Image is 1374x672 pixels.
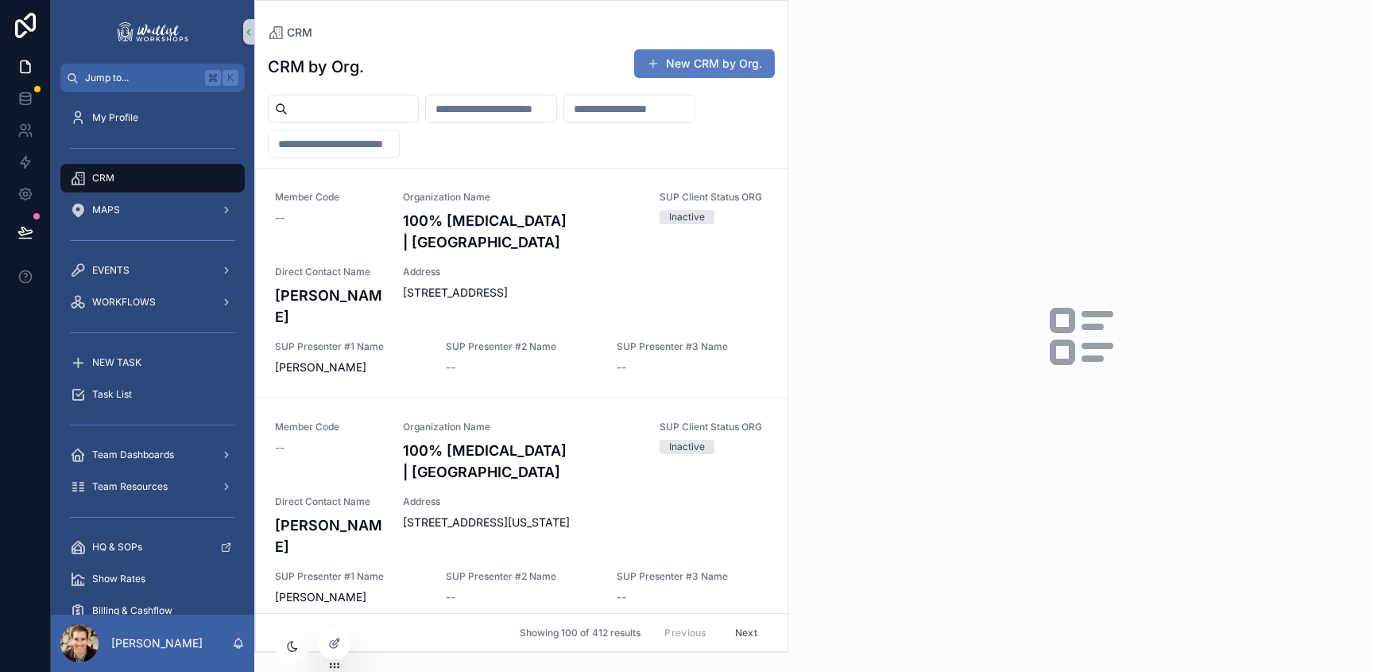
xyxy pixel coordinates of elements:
[92,296,156,309] span: WORKFLOWS
[660,191,768,204] span: SUP Client Status ORG
[92,172,114,185] span: CRM
[92,388,132,401] span: Task List
[403,515,768,530] span: [STREET_ADDRESS][US_STATE]
[60,164,245,192] a: CRM
[403,421,641,433] span: Organization Name
[403,191,641,204] span: Organization Name
[60,441,245,469] a: Team Dashboards
[275,340,427,353] span: SUP Presenter #1 Name
[256,169,788,398] a: Member Code--Organization Name100% [MEDICAL_DATA] | [GEOGRAPHIC_DATA]SUP Client Status ORGInactiv...
[92,604,172,617] span: Billing & Cashflow
[669,210,705,224] div: Inactive
[85,72,199,84] span: Jump to...
[617,340,768,353] span: SUP Presenter #3 Name
[724,620,768,645] button: Next
[446,570,598,583] span: SUP Presenter #2 Name
[92,356,141,369] span: NEW TASK
[287,25,312,41] span: CRM
[446,589,455,605] span: --
[275,495,384,508] span: Direct Contact Name
[617,589,626,605] span: --
[275,421,384,433] span: Member Code
[92,573,145,585] span: Show Rates
[60,103,245,132] a: My Profile
[60,380,245,409] a: Task List
[51,92,254,615] div: scrollable content
[403,495,768,508] span: Address
[275,191,384,204] span: Member Code
[268,56,364,78] h1: CRM by Org.
[92,480,168,493] span: Team Resources
[92,264,130,277] span: EVENTS
[114,19,191,45] img: App logo
[634,49,775,78] button: New CRM by Org.
[224,72,237,84] span: K
[660,421,768,433] span: SUP Client Status ORG
[92,449,174,461] span: Team Dashboards
[256,398,788,627] a: Member Code--Organization Name100% [MEDICAL_DATA] | [GEOGRAPHIC_DATA]SUP Client Status ORGInactiv...
[617,570,768,583] span: SUP Presenter #3 Name
[275,210,284,226] span: --
[275,440,284,456] span: --
[60,472,245,501] a: Team Resources
[92,541,142,554] span: HQ & SOPs
[617,359,626,375] span: --
[60,348,245,377] a: NEW TASK
[268,25,312,41] a: CRM
[275,570,427,583] span: SUP Presenter #1 Name
[60,596,245,625] a: Billing & Cashflow
[446,340,598,353] span: SUP Presenter #2 Name
[275,589,427,605] span: [PERSON_NAME]
[60,565,245,593] a: Show Rates
[275,285,384,328] h4: [PERSON_NAME]
[403,210,641,253] h4: 100% [MEDICAL_DATA] | [GEOGRAPHIC_DATA]
[60,533,245,561] a: HQ & SOPs
[403,440,641,483] h4: 100% [MEDICAL_DATA] | [GEOGRAPHIC_DATA]
[275,515,384,557] h4: [PERSON_NAME]
[403,285,768,301] span: [STREET_ADDRESS]
[111,635,203,651] p: [PERSON_NAME]
[669,440,705,454] div: Inactive
[92,111,138,124] span: My Profile
[446,359,455,375] span: --
[275,359,427,375] span: [PERSON_NAME]
[403,266,768,278] span: Address
[275,266,384,278] span: Direct Contact Name
[60,288,245,317] a: WORKFLOWS
[60,196,245,224] a: MAPS
[60,256,245,285] a: EVENTS
[520,627,641,639] span: Showing 100 of 412 results
[92,204,120,216] span: MAPS
[60,64,245,92] button: Jump to...K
